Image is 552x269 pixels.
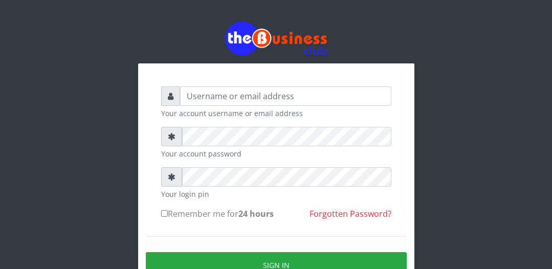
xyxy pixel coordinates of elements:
a: Forgotten Password? [310,208,391,219]
label: Remember me for [161,208,274,220]
small: Your account password [161,148,391,159]
small: Your login pin [161,189,391,199]
b: 24 hours [238,208,274,219]
input: Username or email address [180,86,391,106]
small: Your account username or email address [161,108,391,119]
input: Remember me for24 hours [161,210,168,217]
